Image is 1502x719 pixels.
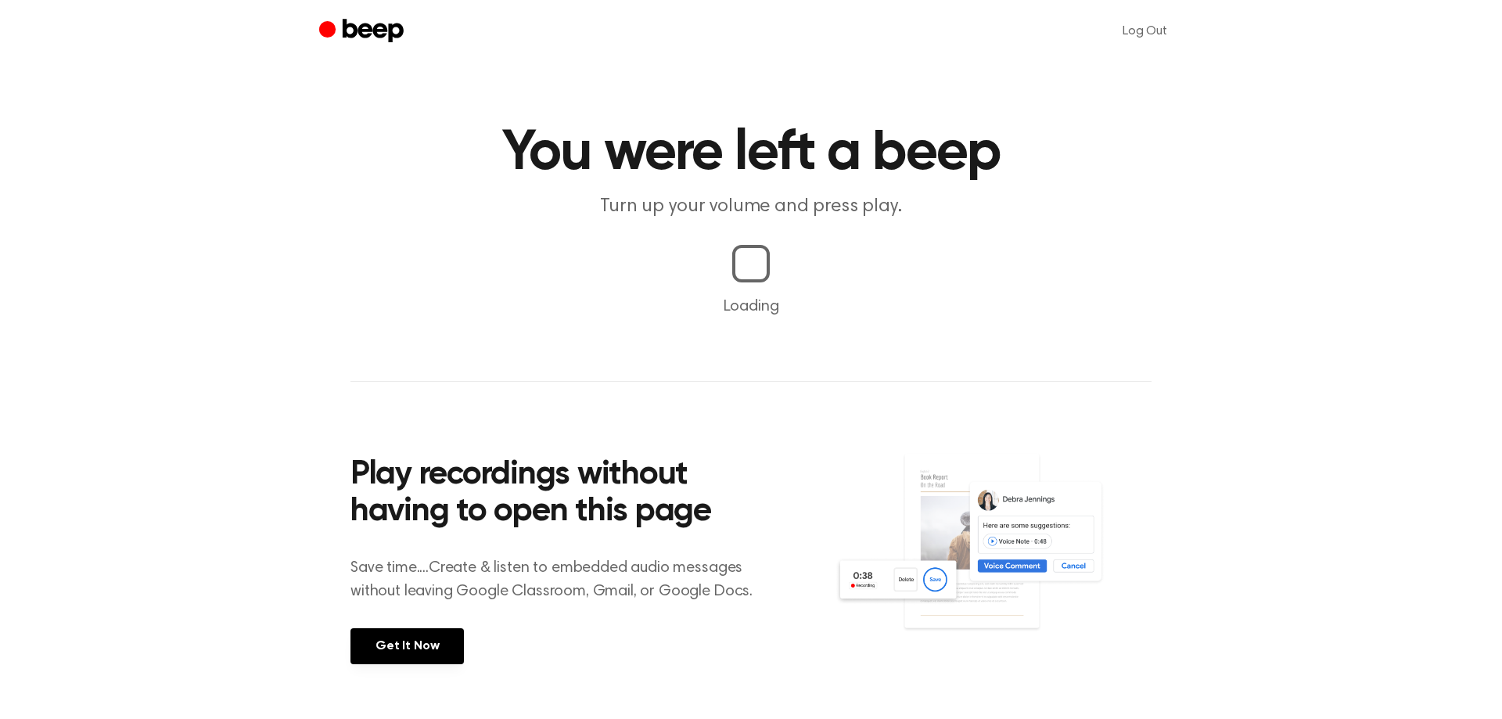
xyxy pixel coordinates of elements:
[350,457,772,531] h2: Play recordings without having to open this page
[835,452,1152,663] img: Voice Comments on Docs and Recording Widget
[350,628,464,664] a: Get It Now
[350,556,772,603] p: Save time....Create & listen to embedded audio messages without leaving Google Classroom, Gmail, ...
[451,194,1051,220] p: Turn up your volume and press play.
[350,125,1152,182] h1: You were left a beep
[319,16,408,47] a: Beep
[1107,13,1183,50] a: Log Out
[19,295,1483,318] p: Loading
